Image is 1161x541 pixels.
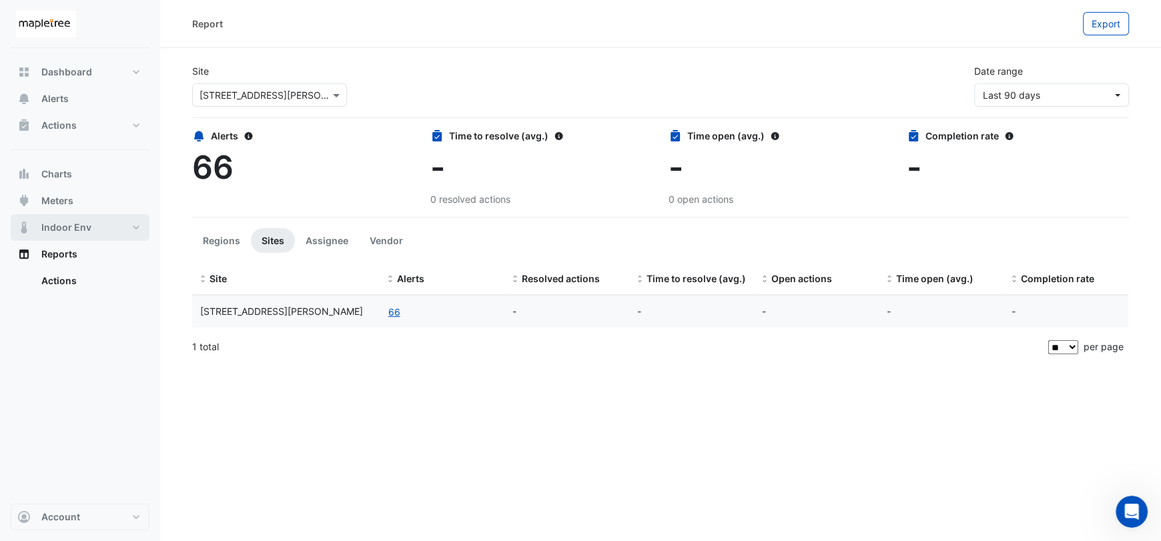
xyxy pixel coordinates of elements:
div: Completion rate [907,129,1129,143]
button: Dashboard [11,59,149,85]
button: 66 [388,304,401,320]
span: Indoor Env [41,221,91,234]
div: Alerts [192,129,414,143]
span: Alerts [41,92,69,105]
span: Charts [41,167,72,181]
app-icon: Dashboard [17,65,31,79]
span: 66 [192,147,234,187]
app-icon: Alerts [17,92,31,105]
span: 3 Hardman Street [200,306,363,317]
div: 0 resolved actions [430,192,653,206]
app-icon: Actions [17,119,31,132]
button: Actions [11,112,149,139]
button: Charts [11,161,149,187]
div: 0 open actions [669,192,891,206]
button: Reports [11,241,149,267]
img: Company Logo [16,11,76,37]
span: - [907,147,921,187]
app-icon: Meters [17,194,31,207]
div: 1 total [192,330,1046,364]
span: 21 May 25 - 19 Aug 25 [983,89,1040,101]
button: Alerts [11,85,149,112]
a: Actions [31,267,149,294]
span: Dashboard [41,65,92,79]
app-icon: Reports [17,247,31,261]
app-icon: Charts [17,167,31,181]
button: Export [1083,12,1129,35]
span: Completion rate [1021,273,1094,284]
div: - [512,304,621,320]
span: - [430,147,445,187]
button: Vendor [359,228,414,253]
span: - [669,147,683,187]
span: Actions [41,119,77,132]
div: Time to resolve (avg.) [430,129,653,143]
label: Site [192,64,209,78]
iframe: Intercom live chat [1116,496,1148,528]
span: Open actions [771,273,832,284]
div: - [762,304,871,320]
span: per page [1084,341,1124,352]
button: Sites [251,228,295,253]
span: Alerts [397,273,424,284]
span: Resolved actions [522,273,600,284]
button: Indoor Env [11,214,149,241]
button: Last 90 days [974,83,1129,107]
div: Time open (avg.) [669,129,891,143]
div: - [887,304,996,320]
span: Meters [41,194,73,207]
span: Time to resolve (avg.) [647,273,746,284]
span: Site [210,273,227,284]
button: Assignee [295,228,359,253]
span: Time open (avg.) [896,273,974,284]
label: Date range [974,64,1023,78]
button: Account [11,504,149,530]
button: Regions [192,228,251,253]
div: - [637,304,746,320]
div: Report [192,17,223,31]
app-icon: Indoor Env [17,221,31,234]
span: Reports [41,247,77,261]
span: Export [1092,18,1120,29]
button: Meters [11,187,149,214]
div: - [1012,304,1120,320]
span: Account [41,510,80,524]
div: Completion (%) = Resolved Actions / (Resolved Actions + Open Actions) [1012,272,1120,287]
div: Reports [11,267,149,300]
